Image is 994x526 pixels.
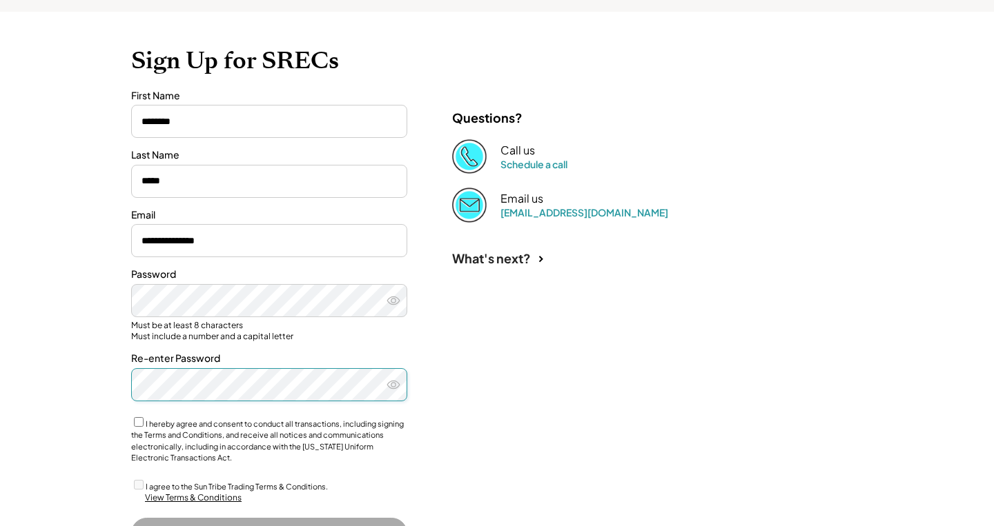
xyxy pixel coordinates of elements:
div: Last Name [131,148,407,162]
div: Call us [500,143,535,158]
label: I hereby agree and consent to conduct all transactions, including signing the Terms and Condition... [131,419,404,463]
div: First Name [131,89,407,103]
img: Phone%20copy%403x.png [452,139,487,174]
label: I agree to the Sun Tribe Trading Terms & Conditions. [146,482,328,491]
div: Must be at least 8 characters Must include a number and a capital letter [131,320,407,341]
div: Email us [500,192,543,206]
div: View Terms & Conditions [145,492,242,504]
div: Email [131,208,407,222]
div: Questions? [452,110,523,125]
a: [EMAIL_ADDRESS][DOMAIN_NAME] [500,206,668,219]
img: Email%202%403x.png [452,188,487,222]
h1: Sign Up for SRECs [131,46,863,75]
div: Re-enter Password [131,352,407,365]
a: Schedule a call [500,158,567,170]
div: What's next? [452,250,531,266]
div: Password [131,267,407,281]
